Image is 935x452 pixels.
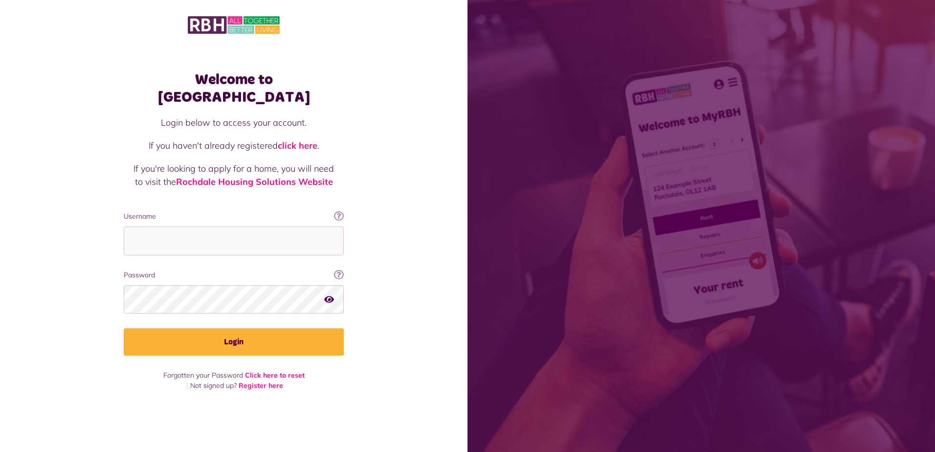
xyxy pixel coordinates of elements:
[245,371,305,380] a: Click here to reset
[124,328,344,356] button: Login
[124,71,344,106] h1: Welcome to [GEOGRAPHIC_DATA]
[190,381,237,390] span: Not signed up?
[278,140,317,151] a: click here
[176,176,333,187] a: Rochdale Housing Solutions Website
[124,270,344,280] label: Password
[134,139,334,152] p: If you haven't already registered .
[134,162,334,188] p: If you're looking to apply for a home, you will need to visit the
[124,211,344,222] label: Username
[239,381,283,390] a: Register here
[134,116,334,129] p: Login below to access your account.
[188,15,280,35] img: MyRBH
[163,371,243,380] span: Forgotten your Password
